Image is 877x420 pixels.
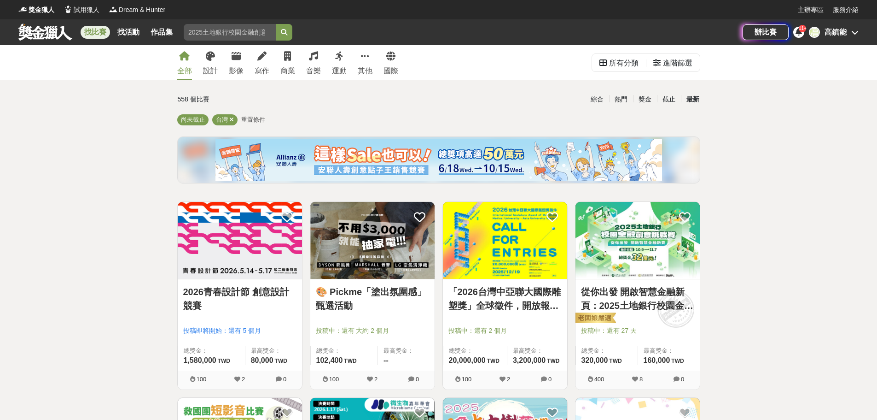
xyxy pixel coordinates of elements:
span: 160,000 [644,356,670,364]
div: 最新 [681,91,705,107]
span: TWD [671,358,684,364]
a: Logo試用獵人 [64,5,99,15]
span: 最高獎金： [251,346,296,355]
span: 投稿中：還有 2 個月 [448,326,562,336]
span: 20,000,000 [449,356,486,364]
span: 100 [462,376,472,383]
div: 截止 [657,91,681,107]
span: 投稿即將開始：還有 5 個月 [183,326,296,336]
img: Logo [64,5,73,14]
span: 最高獎金： [383,346,429,355]
a: 商業 [280,45,295,80]
div: 綜合 [585,91,609,107]
span: 總獎金： [184,346,239,355]
span: 0 [548,376,552,383]
span: TWD [487,358,499,364]
span: 2 [374,376,378,383]
a: 運動 [332,45,347,80]
span: 總獎金： [449,346,501,355]
span: 2 [507,376,510,383]
span: 102,400 [316,356,343,364]
div: 全部 [177,65,192,77]
span: 400 [594,376,604,383]
a: 找活動 [114,26,143,39]
span: 100 [329,376,339,383]
a: 主辦專區 [798,5,824,15]
span: 總獎金： [316,346,372,355]
div: 獎金 [633,91,657,107]
a: 找比賽 [81,26,110,39]
div: 寫作 [255,65,269,77]
img: Cover Image [310,202,435,279]
a: 音樂 [306,45,321,80]
span: 獎金獵人 [29,5,54,15]
img: cf4fb443-4ad2-4338-9fa3-b46b0bf5d316.png [215,139,662,181]
span: Dream & Hunter [119,5,165,15]
a: 🎨 Pickme「塗出氛圍感」甄選活動 [316,285,429,313]
div: 高 [809,27,820,38]
div: 商業 [280,65,295,77]
img: Cover Image [575,202,700,279]
span: 320,000 [581,356,608,364]
span: 投稿中：還有 27 天 [581,326,694,336]
span: 重置條件 [241,116,265,123]
div: 所有分類 [609,54,639,72]
a: 從你出發 開啟智慧金融新頁：2025土地銀行校園金融創意挑戰賽 [581,285,694,313]
a: Logo獎金獵人 [18,5,54,15]
input: 2025土地銀行校園金融創意挑戰賽：從你出發 開啟智慧金融新頁 [184,24,276,41]
span: 最高獎金： [513,346,562,355]
span: 試用獵人 [74,5,99,15]
a: 國際 [383,45,398,80]
span: -- [383,356,389,364]
span: TWD [218,358,230,364]
div: 設計 [203,65,218,77]
a: 「2026台灣中亞聯大國際雕塑獎」全球徵件，開放報名！ [448,285,562,313]
span: 80,000 [251,356,273,364]
span: 3,200,000 [513,356,546,364]
div: 其他 [358,65,372,77]
span: 尚未截止 [181,116,205,123]
img: Cover Image [178,202,302,279]
div: 高鎮能 [825,27,847,38]
div: 音樂 [306,65,321,77]
div: 國際 [383,65,398,77]
span: 0 [283,376,286,383]
a: 其他 [358,45,372,80]
span: 台灣 [216,116,228,123]
a: 寫作 [255,45,269,80]
span: TWD [609,358,621,364]
div: 558 個比賽 [178,91,351,107]
a: 全部 [177,45,192,80]
span: 2 [242,376,245,383]
span: 投稿中：還有 大約 2 個月 [316,326,429,336]
div: 熱門 [609,91,633,107]
span: TWD [547,358,559,364]
a: LogoDream & Hunter [109,5,165,15]
span: 0 [416,376,419,383]
div: 進階篩選 [663,54,692,72]
img: Cover Image [443,202,567,279]
span: TWD [344,358,356,364]
span: 0 [681,376,684,383]
span: TWD [275,358,287,364]
a: 辦比賽 [743,24,789,40]
img: Logo [18,5,28,14]
img: Logo [109,5,118,14]
span: 100 [197,376,207,383]
a: 2026青春設計節 創意設計競賽 [183,285,296,313]
span: 總獎金： [581,346,632,355]
a: 影像 [229,45,244,80]
span: 8 [639,376,643,383]
span: 1,580,000 [184,356,216,364]
div: 運動 [332,65,347,77]
span: 最高獎金： [644,346,694,355]
a: 作品集 [147,26,176,39]
div: 影像 [229,65,244,77]
a: 服務介紹 [833,5,859,15]
a: 設計 [203,45,218,80]
img: 老闆娘嚴選 [574,312,616,325]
